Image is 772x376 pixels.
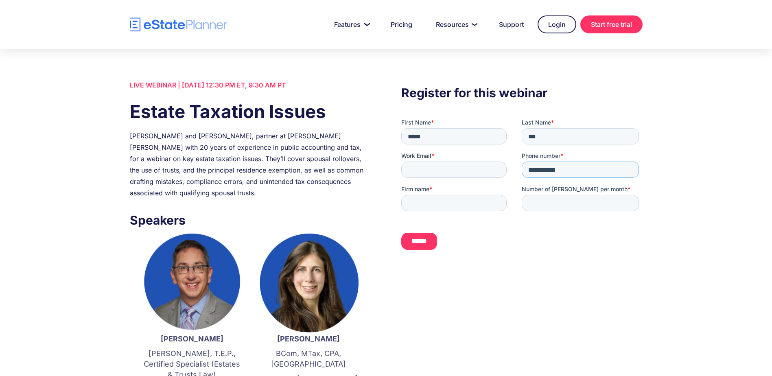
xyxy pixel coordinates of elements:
[381,16,422,33] a: Pricing
[277,334,340,343] strong: [PERSON_NAME]
[130,130,371,199] div: [PERSON_NAME] and [PERSON_NAME], partner at [PERSON_NAME] [PERSON_NAME] with 20 years of experien...
[130,17,227,32] a: home
[130,99,371,124] h1: Estate Taxation Issues
[258,348,359,369] p: BCom, MTax, CPA, [GEOGRAPHIC_DATA]
[426,16,485,33] a: Resources
[401,83,642,102] h3: Register for this webinar
[130,211,371,230] h3: Speakers
[538,15,576,33] a: Login
[161,334,223,343] strong: [PERSON_NAME]
[580,15,643,33] a: Start free trial
[130,79,371,91] div: LIVE WEBINAR | [DATE] 12:30 PM ET, 9:30 AM PT
[401,118,642,257] iframe: Form 0
[324,16,377,33] a: Features
[489,16,534,33] a: Support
